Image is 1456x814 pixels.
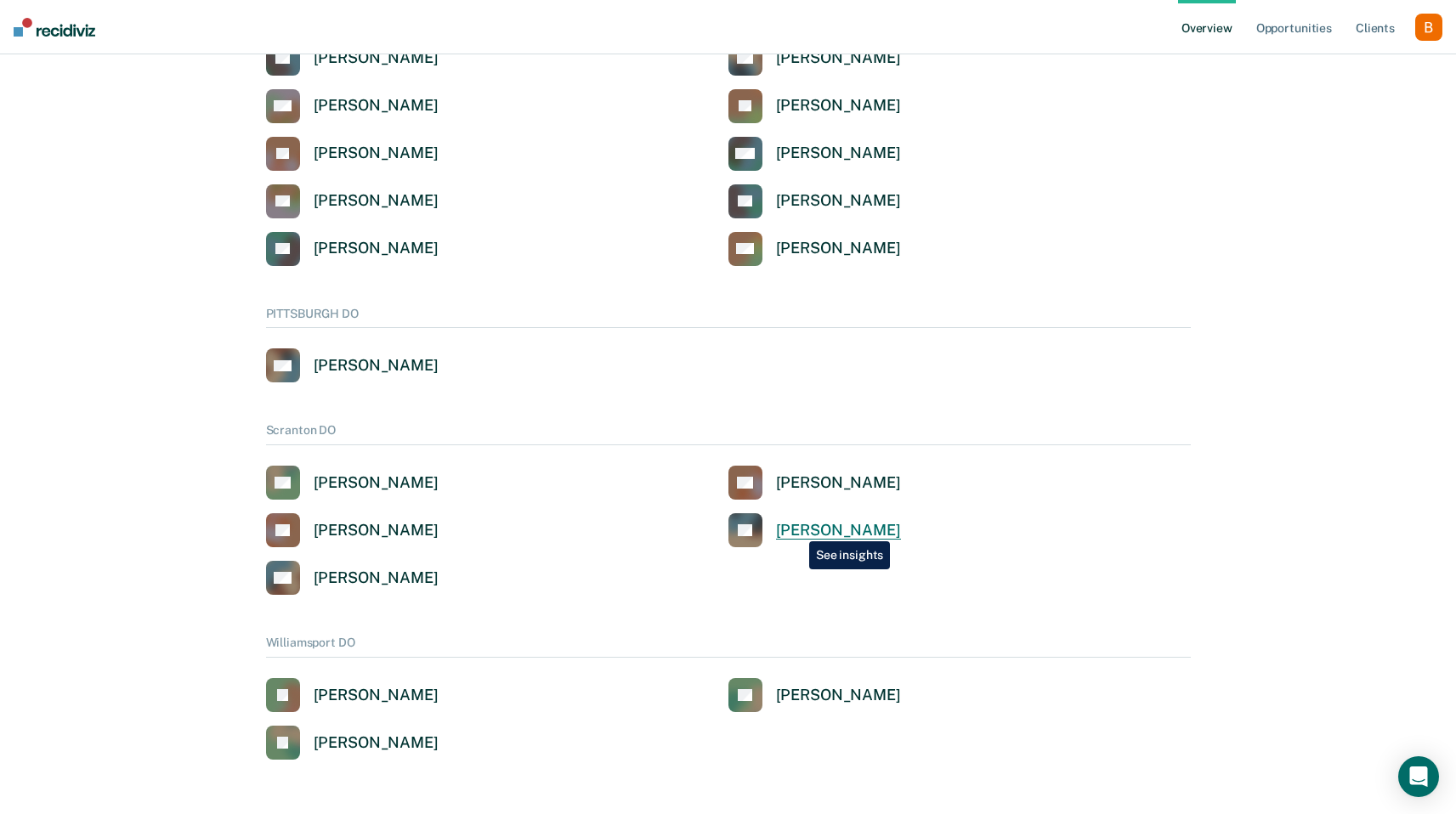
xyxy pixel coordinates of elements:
div: [PERSON_NAME] [314,473,439,493]
a: [PERSON_NAME] [266,42,439,76]
div: [PERSON_NAME] [776,473,901,493]
a: [PERSON_NAME] [266,348,439,382]
div: [PERSON_NAME] [314,239,439,258]
div: [PERSON_NAME] [314,521,439,540]
div: [PERSON_NAME] [776,48,901,68]
a: [PERSON_NAME] [728,513,901,547]
a: [PERSON_NAME] [728,466,901,500]
a: [PERSON_NAME] [728,89,901,123]
a: [PERSON_NAME] [266,513,439,547]
div: [PERSON_NAME] [314,356,439,376]
div: [PERSON_NAME] [776,144,901,163]
a: [PERSON_NAME] [266,232,439,266]
div: Scranton DO [266,423,1191,445]
div: [PERSON_NAME] [314,48,439,68]
div: [PERSON_NAME] [314,733,439,753]
a: [PERSON_NAME] [728,137,901,171]
div: [PERSON_NAME] [776,521,901,540]
div: [PERSON_NAME] [314,568,439,588]
a: [PERSON_NAME] [266,561,439,595]
a: [PERSON_NAME] [266,184,439,218]
a: [PERSON_NAME] [266,137,439,171]
div: PITTSBURGH DO [266,307,1191,329]
div: [PERSON_NAME] [776,239,901,258]
img: Recidiviz [14,18,95,37]
div: [PERSON_NAME] [314,686,439,705]
a: [PERSON_NAME] [266,466,439,500]
a: [PERSON_NAME] [266,89,439,123]
div: [PERSON_NAME] [314,191,439,211]
a: [PERSON_NAME] [266,678,439,712]
a: [PERSON_NAME] [728,232,901,266]
div: [PERSON_NAME] [314,96,439,116]
div: [PERSON_NAME] [776,686,901,705]
div: [PERSON_NAME] [776,191,901,211]
a: [PERSON_NAME] [728,42,901,76]
div: Open Intercom Messenger [1398,756,1439,797]
a: [PERSON_NAME] [728,678,901,712]
div: Williamsport DO [266,636,1191,658]
a: [PERSON_NAME] [266,726,439,760]
div: [PERSON_NAME] [776,96,901,116]
a: [PERSON_NAME] [728,184,901,218]
div: [PERSON_NAME] [314,144,439,163]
